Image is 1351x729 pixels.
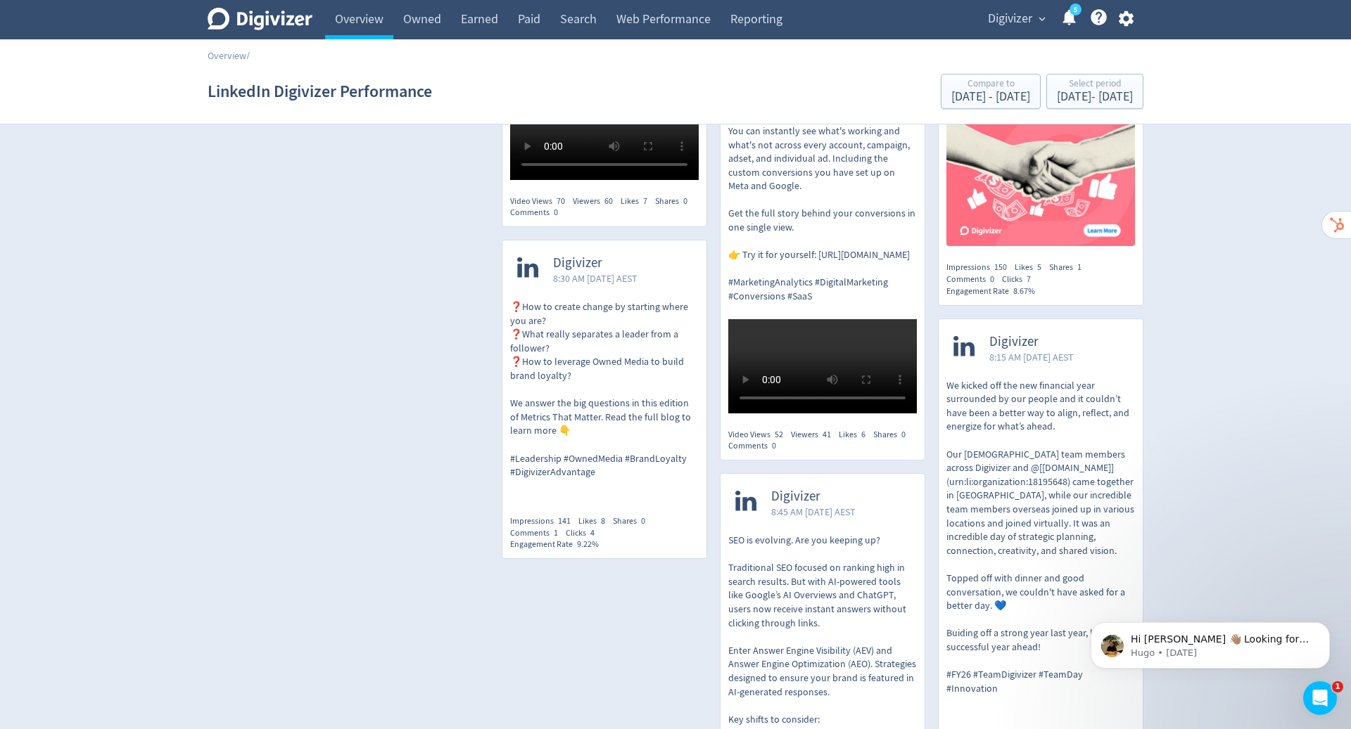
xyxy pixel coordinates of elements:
div: Likes [1015,262,1049,273]
a: 5 [1070,4,1082,15]
span: 60 [604,195,613,207]
div: Impressions [510,515,578,527]
span: 0 [990,273,994,285]
iframe: Intercom notifications message [1070,593,1351,691]
span: 9.22% [577,538,599,550]
p: We kicked off the new financial year surrounded by our people and it couldn’t have been a better ... [946,379,1135,696]
span: 0 [554,207,558,218]
div: Comments [728,440,784,452]
div: Likes [839,429,873,441]
span: Digivizer [989,334,1074,350]
a: Overview [208,49,246,62]
span: 5 [1037,262,1041,273]
span: 1 [1332,681,1343,692]
div: Shares [1049,262,1089,273]
span: 7 [1027,273,1031,285]
span: 0 [901,429,906,440]
div: Likes [578,515,613,527]
a: Digivizer8:20 AM [DATE] AESTNo more guessing your paid performance. You can instantly see what's ... [721,37,925,418]
button: Select period[DATE]- [DATE] [1046,74,1143,109]
div: Clicks [1002,273,1039,285]
div: Viewers [791,429,839,441]
span: 0 [641,515,645,527]
div: Comments [510,527,566,539]
span: 0 [772,440,776,451]
button: Digivizer [983,8,1049,30]
div: Viewers [573,195,621,207]
span: 70 [557,195,565,207]
span: 1 [554,527,558,538]
span: / [246,49,250,62]
span: 8:15 AM [DATE] AEST [989,350,1074,364]
span: 141 [558,515,571,527]
span: 4 [590,527,595,538]
div: Shares [613,515,653,527]
span: 52 [775,429,783,440]
iframe: Intercom live chat [1303,681,1337,715]
div: Compare to [951,79,1030,91]
div: Likes [621,195,655,207]
p: ❓How to create change by starting where you are? ❓What really separates a leader from a follower?... [510,300,699,479]
div: Video Views [728,429,791,441]
text: 5 [1074,5,1077,15]
span: expand_more [1036,13,1048,25]
div: Select period [1057,79,1133,91]
span: 8:30 AM [DATE] AEST [553,271,638,285]
div: Engagement Rate [510,538,607,550]
div: Video Views [510,195,573,207]
span: Digivizer [771,489,856,505]
span: 8:45 AM [DATE] AEST [771,505,856,519]
span: 150 [994,262,1007,273]
div: Comments [946,273,1002,285]
div: Shares [655,195,695,207]
span: 8.67% [1013,285,1035,297]
span: Digivizer [553,255,638,271]
span: 7 [643,195,647,207]
span: 1 [1077,262,1082,273]
a: Digivizer8:15 AM [DATE] AESTWe kicked off the new financial year surrounded by our people and it ... [939,319,1143,720]
div: Impressions [946,262,1015,273]
span: 6 [861,429,865,440]
div: Engagement Rate [946,285,1043,297]
div: Comments [510,207,566,219]
div: Clicks [566,527,602,539]
div: [DATE] - [DATE] [1057,91,1133,103]
span: 8 [601,515,605,527]
span: 0 [683,195,687,207]
h1: LinkedIn Digivizer Performance [208,69,432,114]
p: No more guessing your paid performance. You can instantly see what's working and what's not acros... [728,97,917,304]
div: Shares [873,429,913,441]
button: Compare to[DATE] - [DATE] [941,74,1041,109]
span: Digivizer [988,8,1032,30]
div: [DATE] - [DATE] [951,91,1030,103]
img: https://media.cf.digivizer.com/images/linkedin-1122014-urn:li:share:7363338923474866176-1d5447a3b... [946,58,1135,246]
a: Digivizer8:30 AM [DATE] AEST❓How to create change by starting where you are? ❓What really separat... [502,240,706,504]
span: 41 [823,429,831,440]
